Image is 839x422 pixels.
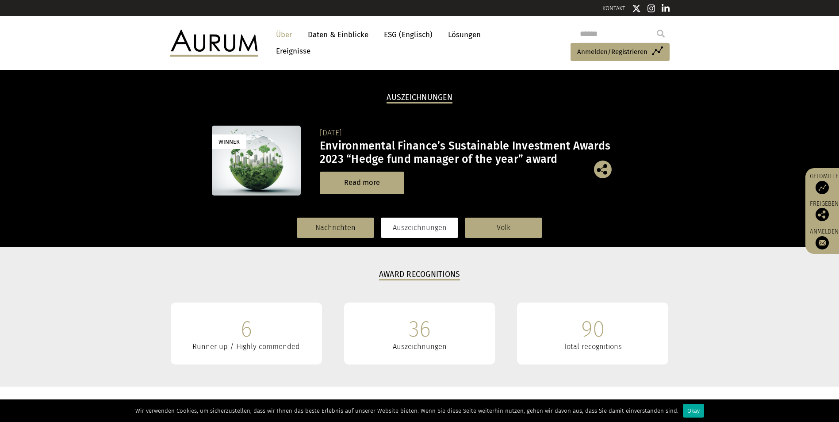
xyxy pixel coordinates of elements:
a: Read more [320,172,404,194]
a: Ereignisse [272,43,310,59]
a: Über [272,27,297,43]
div: Winner [212,134,246,149]
span: Anmelden/Registrieren [577,46,647,57]
div: Okay [683,404,704,418]
font: Freigeben [810,200,839,207]
h3: Award Recognitions [379,270,460,280]
img: Twitter-Symbol [632,4,641,13]
a: Nachrichten [297,218,374,238]
div: 90 [581,316,605,342]
a: KONTAKT [602,5,625,12]
a: ESG (Englisch) [379,27,437,43]
font: Anmelden [810,228,839,235]
div: Total recognitions [530,342,655,351]
div: Auszeichnungen [357,342,482,351]
a: Daten & Einblicke [303,27,373,43]
img: Zugang zu Geldern [816,181,829,194]
a: Volk [465,218,542,238]
img: Diesen Beitrag teilen [816,208,829,221]
h3: Environmental Finance’s Sustainable Investment Awards 2023 “Hedge fund manager of the year” award [320,139,625,166]
a: Lösungen [444,27,485,43]
img: Linkedin-Symbol [662,4,670,13]
div: Runner up / Highly commended [184,342,309,351]
a: Anmelden/Registrieren [571,43,670,61]
font: Wir verwenden Cookies, um sicherzustellen, dass wir Ihnen das beste Erlebnis auf unserer Website ... [135,407,678,414]
img: Aurum [170,30,258,56]
div: [DATE] [320,127,625,139]
div: 6 [241,316,252,342]
img: Instagram-Symbol [647,4,655,13]
h2: Auszeichnungen [387,93,452,104]
input: Submit [652,25,670,42]
a: Auszeichnungen [381,218,458,238]
a: Anmelden [810,228,839,249]
div: 36 [409,316,431,342]
img: Melden Sie sich für unseren Newsletter an [816,236,829,249]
